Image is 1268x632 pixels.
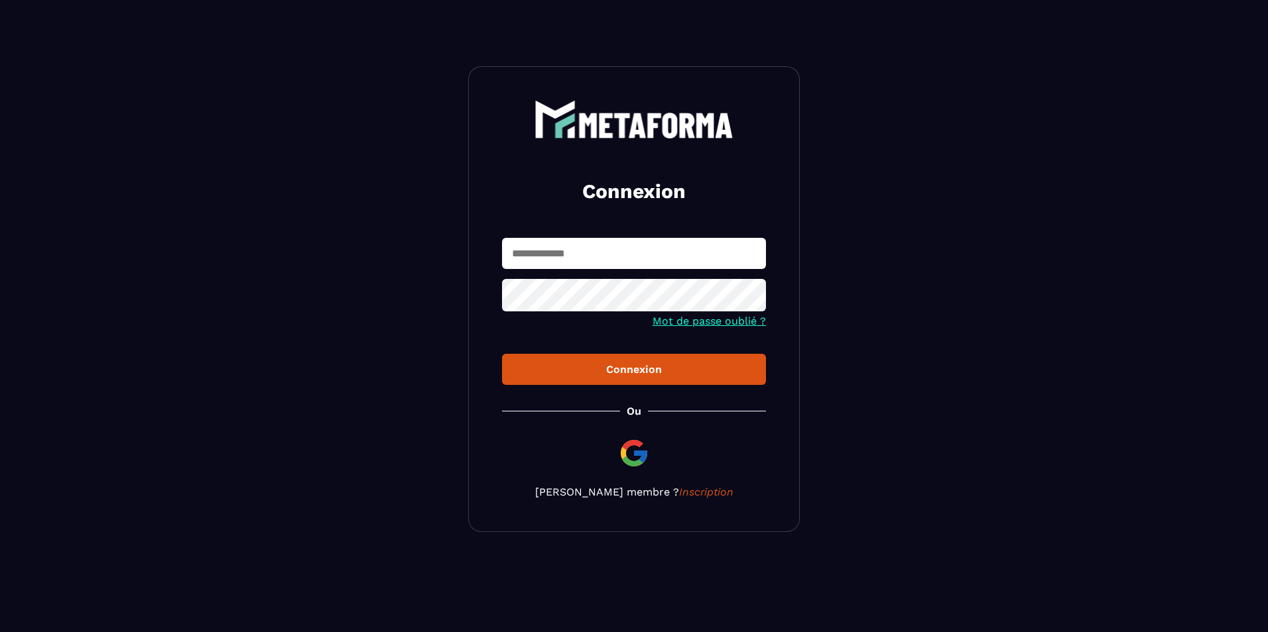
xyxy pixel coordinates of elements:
[502,486,766,498] p: [PERSON_NAME] membre ?
[518,178,750,205] h2: Connexion
[653,315,766,327] a: Mot de passe oublié ?
[679,486,733,498] a: Inscription
[513,363,755,376] div: Connexion
[627,405,641,417] p: Ou
[618,437,650,469] img: google
[535,100,733,138] img: logo
[502,100,766,138] a: logo
[502,354,766,385] button: Connexion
